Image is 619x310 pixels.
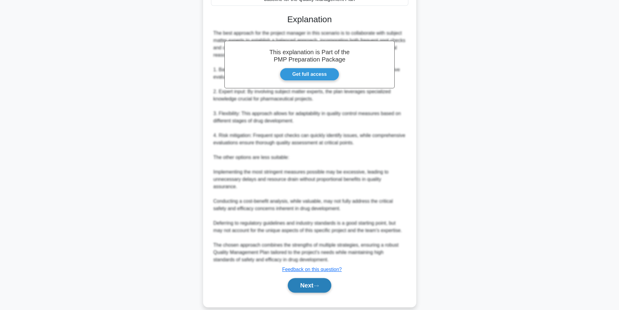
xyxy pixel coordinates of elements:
a: Feedback on this question? [282,267,342,272]
div: The best approach for the project manager in this scenario is to collaborate with subject matter ... [213,30,406,263]
button: Next [288,278,331,293]
h3: Explanation [215,14,405,25]
a: Get full access [280,68,339,81]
